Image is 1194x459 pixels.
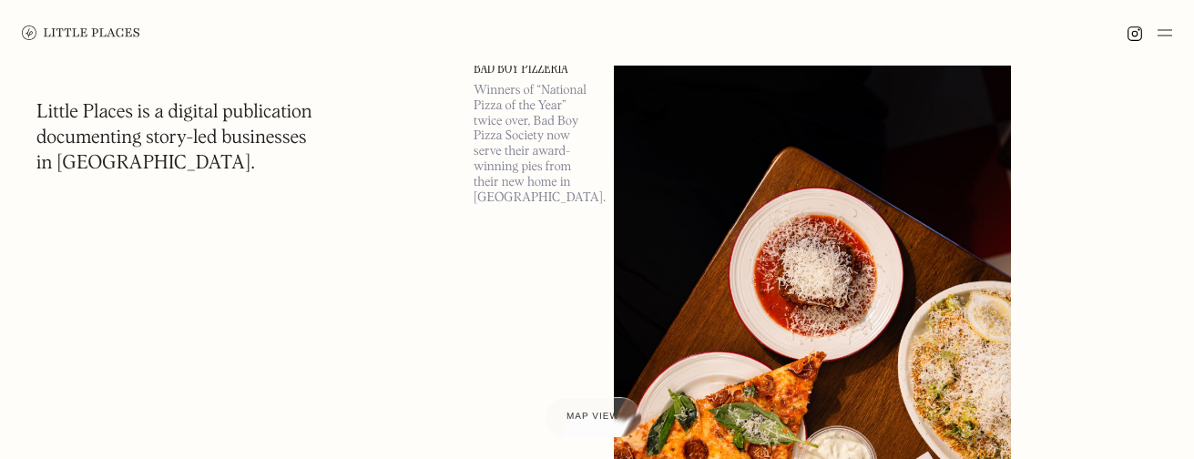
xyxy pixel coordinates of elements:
[566,412,619,422] span: Map view
[474,61,592,76] a: Bad Boy Pizzeria
[36,100,312,177] h1: Little Places is a digital publication documenting story-led businesses in [GEOGRAPHIC_DATA].
[545,397,641,437] a: Map view
[474,83,592,205] p: Winners of “National Pizza of the Year” twice over, Bad Boy Pizza Society now serve their award-w...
